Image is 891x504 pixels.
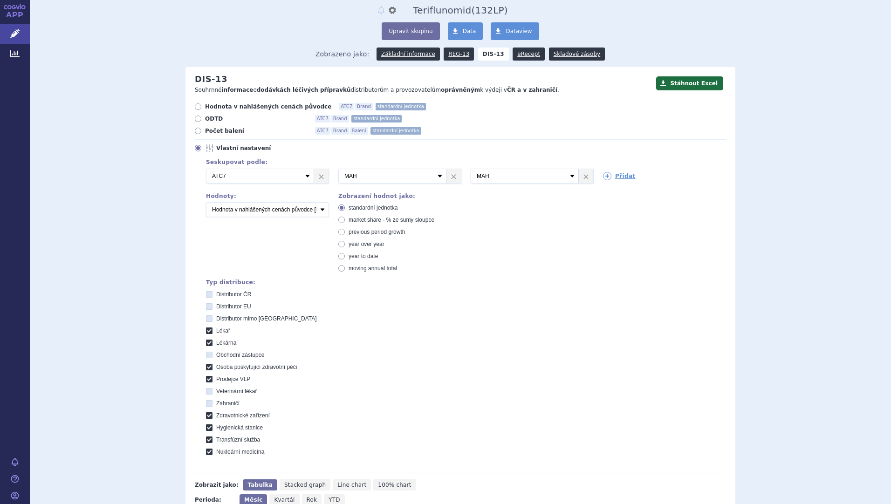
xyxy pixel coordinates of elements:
span: 100% chart [378,482,411,488]
span: Brand [331,115,349,123]
div: 3 [197,169,726,184]
span: Měsíc [244,497,262,503]
span: ATC7 [339,103,354,110]
span: Zobrazeno jako: [315,48,370,61]
span: Prodejce VLP [216,376,250,382]
span: standardní jednotka [349,204,398,211]
span: Brand [331,127,349,135]
span: ATC7 [315,115,330,123]
span: Nukleární medicína [216,449,264,455]
span: market share - % ze sumy sloupce [349,217,434,223]
h2: DIS-13 [195,74,227,84]
button: Stáhnout Excel [656,76,723,90]
span: YTD [329,497,340,503]
span: Distributor EU [216,303,251,310]
span: standardní jednotka [376,103,426,110]
div: Zobrazení hodnot jako: [338,193,461,199]
strong: dodávkách léčivých přípravků [257,87,351,93]
span: Kvartál [274,497,295,503]
a: Data [448,22,483,40]
strong: DIS-13 [478,48,509,61]
span: Dataview [506,28,532,34]
a: Základní informace [377,48,440,61]
span: Distributor ČR [216,291,251,298]
span: ( LP) [471,5,507,16]
strong: ČR a v zahraničí [507,87,557,93]
a: Přidat [603,172,636,180]
span: year to date [349,253,378,259]
a: × [446,169,461,183]
div: Typ distribuce: [206,279,726,286]
span: Osoba poskytující zdravotní péči [216,364,297,370]
a: × [579,169,593,183]
a: Skladové zásoby [549,48,605,61]
span: ATC7 [315,127,330,135]
span: standardní jednotka [370,127,421,135]
span: 132 [475,5,493,16]
span: Teriflunomid [413,5,471,16]
a: Dataview [491,22,539,40]
p: Souhrnné o distributorům a provozovatelům k výdeji v . [195,86,651,94]
button: nastavení [388,5,397,16]
span: moving annual total [349,265,397,272]
span: ODTD [205,115,308,123]
a: × [314,169,329,183]
span: Distributor mimo [GEOGRAPHIC_DATA] [216,315,317,322]
span: Stacked graph [284,482,326,488]
strong: oprávněným [441,87,480,93]
button: Upravit skupinu [382,22,439,40]
span: Balení [350,127,368,135]
div: Hodnoty: [206,193,329,199]
span: Obchodní zástupce [216,352,264,358]
a: eRecept [513,48,545,61]
span: Brand [355,103,373,110]
span: standardní jednotka [351,115,402,123]
div: Seskupovat podle: [197,159,726,165]
div: Zobrazit jako: [195,479,238,490]
span: Počet balení [205,127,308,135]
span: Hygienická stanice [216,424,263,431]
span: Zahraničí [216,400,240,407]
span: Lékárna [216,340,236,346]
strong: informace [222,87,254,93]
span: Hodnota v nahlášených cenách původce [205,103,331,110]
span: Data [463,28,476,34]
a: REG-13 [444,48,474,61]
span: Line chart [337,482,366,488]
span: Zdravotnické zařízení [216,412,270,419]
span: Rok [307,497,317,503]
span: Transfúzní služba [216,436,260,443]
span: Vlastní nastavení [216,144,319,152]
span: year over year [349,241,384,247]
span: Tabulka [247,482,272,488]
span: Lékař [216,327,230,334]
span: previous period growth [349,229,405,235]
span: Veterinární lékař [216,388,257,395]
button: notifikace [377,5,386,16]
